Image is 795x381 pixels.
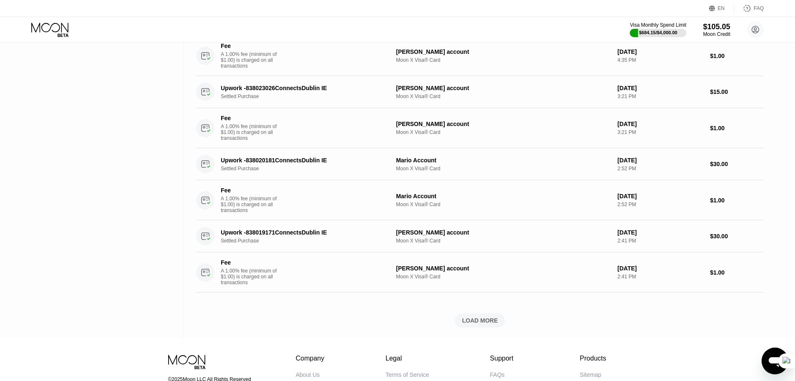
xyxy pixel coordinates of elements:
[386,371,429,378] div: Terms of Service
[221,51,283,69] div: A 1.00% fee (minimum of $1.00) is charged on all transactions
[618,265,704,272] div: [DATE]
[396,121,611,127] div: [PERSON_NAME] account
[718,5,725,11] div: EN
[618,274,704,280] div: 2:41 PM
[630,22,686,37] div: Visa Monthly Spend Limit$684.15/$4,000.00
[618,202,704,207] div: 2:52 PM
[196,220,764,252] div: Upwork -838019171ConnectsDublin IESettled Purchase[PERSON_NAME] accountMoon X Visa® Card[DATE]2:4...
[490,371,505,378] div: FAQs
[396,229,611,236] div: [PERSON_NAME] account
[221,124,283,141] div: A 1.00% fee (minimum of $1.00) is charged on all transactions
[618,166,704,172] div: 2:52 PM
[396,85,611,91] div: [PERSON_NAME] account
[221,268,283,285] div: A 1.00% fee (minimum of $1.00) is charged on all transactions
[221,157,383,164] div: Upwork -838020181ConnectsDublin IE
[396,265,611,272] div: [PERSON_NAME] account
[396,93,611,99] div: Moon X Visa® Card
[618,121,704,127] div: [DATE]
[396,193,611,199] div: Mario Account
[630,22,686,28] div: Visa Monthly Spend Limit
[710,233,764,240] div: $30.00
[710,125,764,131] div: $1.00
[490,355,519,362] div: Support
[396,238,611,244] div: Moon X Visa® Card
[710,197,764,204] div: $1.00
[618,57,704,63] div: 4:35 PM
[618,129,704,135] div: 3:21 PM
[618,48,704,55] div: [DATE]
[580,371,601,378] div: Sitemap
[221,115,279,121] div: Fee
[618,85,704,91] div: [DATE]
[618,157,704,164] div: [DATE]
[296,355,325,362] div: Company
[296,371,320,378] div: About Us
[396,48,611,55] div: [PERSON_NAME] account
[762,348,788,374] iframe: Button to launch messaging window
[221,166,395,172] div: Settled Purchase
[196,76,764,108] div: Upwork -838023026ConnectsDublin IESettled Purchase[PERSON_NAME] accountMoon X Visa® Card[DATE]3:2...
[221,43,279,49] div: Fee
[221,196,283,213] div: A 1.00% fee (minimum of $1.00) is charged on all transactions
[396,166,611,172] div: Moon X Visa® Card
[196,148,764,180] div: Upwork -838020181ConnectsDublin IESettled PurchaseMario AccountMoon X Visa® Card[DATE]2:52 PM$30.00
[618,229,704,236] div: [DATE]
[196,36,764,76] div: FeeA 1.00% fee (minimum of $1.00) is charged on all transactions[PERSON_NAME] accountMoon X Visa®...
[703,23,730,31] div: $105.05
[396,129,611,135] div: Moon X Visa® Card
[618,193,704,199] div: [DATE]
[710,88,764,95] div: $15.00
[196,252,764,293] div: FeeA 1.00% fee (minimum of $1.00) is charged on all transactions[PERSON_NAME] accountMoon X Visa®...
[580,355,606,362] div: Products
[396,157,611,164] div: Mario Account
[221,93,395,99] div: Settled Purchase
[709,4,734,13] div: EN
[703,23,730,37] div: $105.05Moon Credit
[710,53,764,59] div: $1.00
[221,229,383,236] div: Upwork -838019171ConnectsDublin IE
[734,4,764,13] div: FAQ
[196,180,764,220] div: FeeA 1.00% fee (minimum of $1.00) is charged on all transactionsMario AccountMoon X Visa® Card[DA...
[618,93,704,99] div: 3:21 PM
[396,57,611,63] div: Moon X Visa® Card
[462,317,498,324] div: LOAD MORE
[221,187,279,194] div: Fee
[386,355,429,362] div: Legal
[639,30,677,35] div: $684.15 / $4,000.00
[221,259,279,266] div: Fee
[396,202,611,207] div: Moon X Visa® Card
[196,108,764,148] div: FeeA 1.00% fee (minimum of $1.00) is charged on all transactions[PERSON_NAME] accountMoon X Visa®...
[221,238,395,244] div: Settled Purchase
[710,269,764,276] div: $1.00
[221,85,383,91] div: Upwork -838023026ConnectsDublin IE
[710,161,764,167] div: $30.00
[754,5,764,11] div: FAQ
[703,31,730,37] div: Moon Credit
[618,238,704,244] div: 2:41 PM
[396,274,611,280] div: Moon X Visa® Card
[196,313,764,328] div: LOAD MORE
